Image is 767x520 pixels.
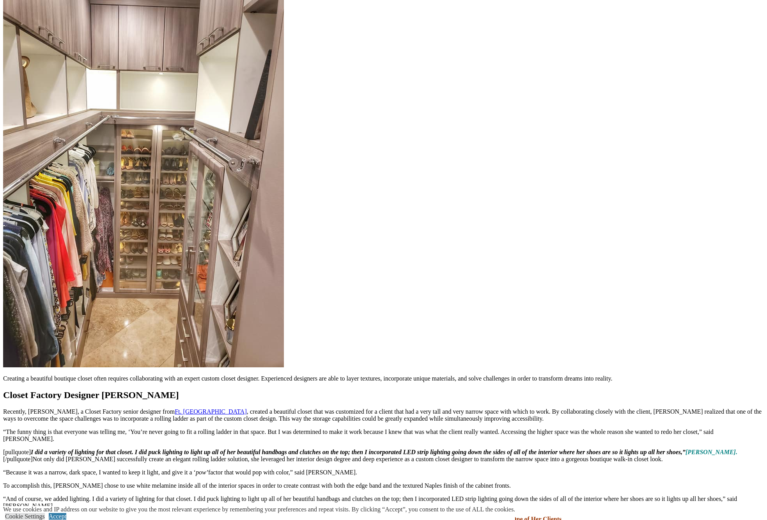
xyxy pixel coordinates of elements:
a: Cookie Settings [5,513,45,520]
em: pow’ [196,469,208,476]
em: [PERSON_NAME]. [31,449,737,455]
span: I did a variety of lighting for that closet. I did puck lighting to light up all of her beautiful... [31,449,686,455]
div: We use cookies and IP address on our website to give you the most relevant experience by remember... [3,506,515,513]
p: To accomplish this, [PERSON_NAME] chose to use white melamine inside all of the interior spaces i... [3,482,764,489]
a: Ft. [GEOGRAPHIC_DATA] [175,408,247,415]
p: “Because it was a narrow, dark space, I wanted to keep it light, and give it a ‘ factor that woul... [3,469,764,476]
p: Creating a beautiful boutique closet often requires collaborating with an expert custom closet de... [3,375,764,382]
p: “The funny thing is that everyone was telling me, ‘You’re never going to fit a rolling ladder in ... [3,428,764,442]
p: “And of course, we added lighting. I did a variety of lighting for that closet. I did puck lighti... [3,495,764,509]
p: [pullquote] [/pullquote]Not only did [PERSON_NAME] successfully create an elegant rolling ladder ... [3,449,764,463]
a: Accept [49,513,66,520]
h2: Closet Factory Designer [PERSON_NAME] [3,390,764,400]
p: Recently, [PERSON_NAME], a Closet Factory senior designer from , created a beautiful closet that ... [3,408,764,422]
